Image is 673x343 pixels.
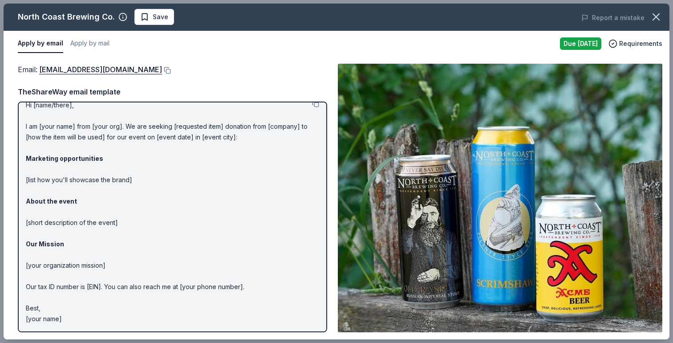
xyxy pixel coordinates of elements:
[26,240,64,248] strong: Our Mission
[560,37,601,50] div: Due [DATE]
[26,100,319,324] p: Hi [name/there], I am [your name] from [your org]. We are seeking [requested item] donation from ...
[608,38,662,49] button: Requirements
[619,38,662,49] span: Requirements
[18,86,327,98] div: TheShareWay email template
[39,64,162,75] a: [EMAIL_ADDRESS][DOMAIN_NAME]
[26,197,77,205] strong: About the event
[18,10,115,24] div: North Coast Brewing Co.
[18,65,162,74] span: Email :
[338,64,662,332] img: Image for North Coast Brewing Co.
[26,155,103,162] strong: Marketing opportunities
[18,34,63,53] button: Apply by email
[581,12,645,23] button: Report a mistake
[134,9,174,25] button: Save
[153,12,168,22] span: Save
[70,34,109,53] button: Apply by mail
